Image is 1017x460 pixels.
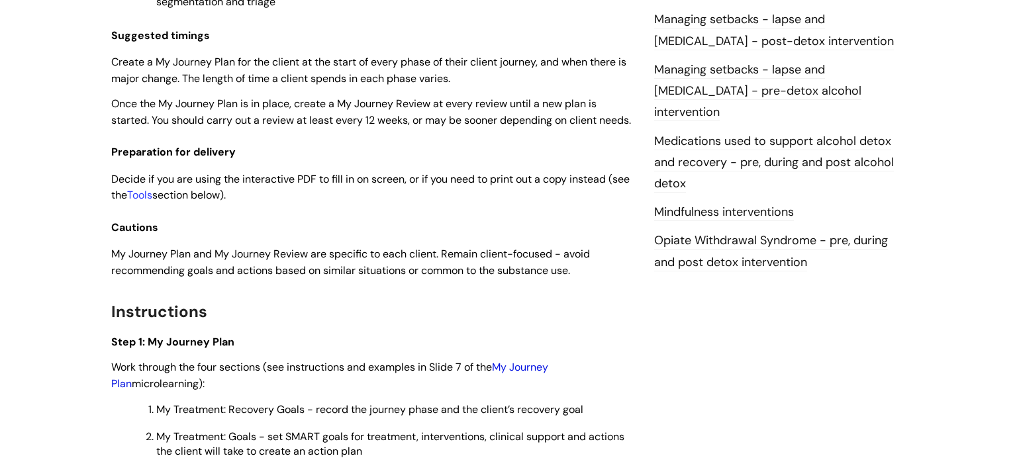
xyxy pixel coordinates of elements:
[111,301,207,322] span: Instructions
[654,62,861,122] a: Managing setbacks - lapse and [MEDICAL_DATA] - pre-detox alcohol intervention
[654,133,894,193] a: Medications used to support alcohol detox and recovery - pre, during and post alcohol detox
[111,28,210,42] span: Suggested timings
[111,97,631,127] span: Once the My Journey Plan is in place, create a My Journey Review at every review until a new plan...
[111,55,626,85] span: Create a My Journey Plan for the client at the start of every phase of their client journey, and ...
[111,220,158,234] span: Cautions
[156,402,583,416] span: My Treatment: Recovery Goals - record the journey phase and the client’s recovery goal
[654,232,888,271] a: Opiate Withdrawal Syndrome - pre, during and post detox intervention
[111,360,548,391] a: My Journey Plan
[111,335,234,349] span: Step 1: My Journey Plan
[111,172,630,203] span: Decide if you are using the interactive PDF to fill in on screen, or if you need to print out a c...
[111,360,548,391] span: Work through the four sections (see instructions and examples in Slide 7 of the microlearning):
[111,145,236,159] span: Preparation for delivery
[654,11,894,50] a: Managing setbacks - lapse and [MEDICAL_DATA] - post-detox intervention
[654,204,794,221] a: Mindfulness interventions
[111,247,590,277] span: My Journey Plan and My Journey Review are specific to each client. Remain client-focused - avoid ...
[156,430,624,458] span: My Treatment: Goals - set SMART goals for treatment, interventions, clinical support and actions ...
[127,188,152,202] a: Tools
